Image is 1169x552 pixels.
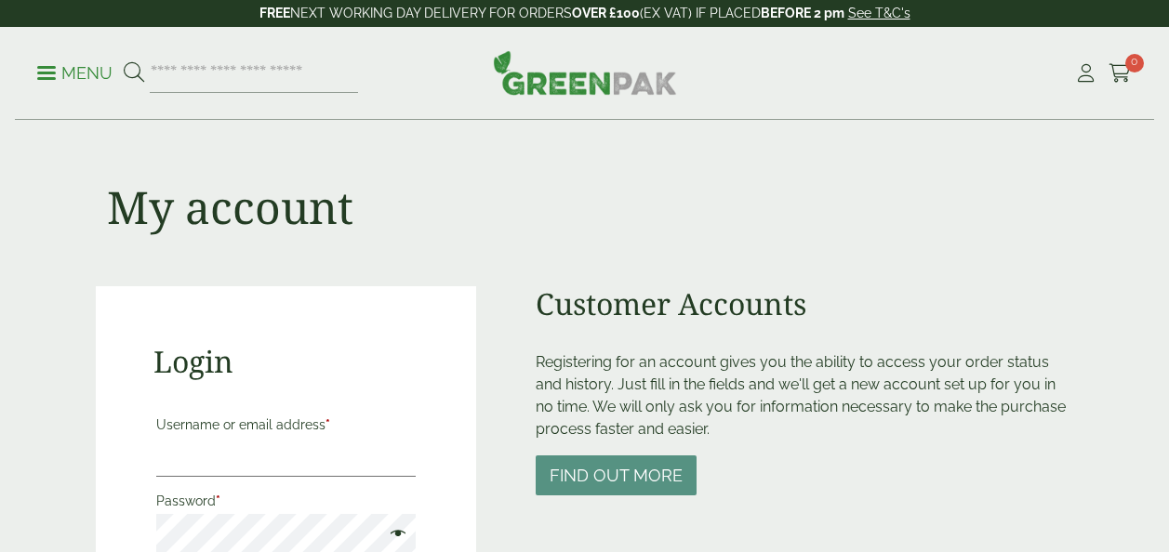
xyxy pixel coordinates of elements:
strong: FREE [259,6,290,20]
a: See T&C's [848,6,910,20]
h2: Customer Accounts [536,286,1073,322]
img: GreenPak Supplies [493,50,677,95]
a: Find out more [536,467,697,485]
button: Find out more [536,455,697,495]
i: My Account [1074,64,1097,83]
p: Menu [37,62,113,85]
h1: My account [107,180,353,234]
strong: BEFORE 2 pm [761,6,844,20]
span: 0 [1125,54,1144,72]
a: Menu [37,62,113,81]
strong: OVER £100 [572,6,640,20]
h2: Login [153,344,419,379]
a: 0 [1109,59,1132,87]
label: Username or email address [156,412,417,438]
p: Registering for an account gives you the ability to access your order status and history. Just fi... [536,351,1073,440]
i: Cart [1109,64,1132,83]
label: Password [156,488,417,514]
